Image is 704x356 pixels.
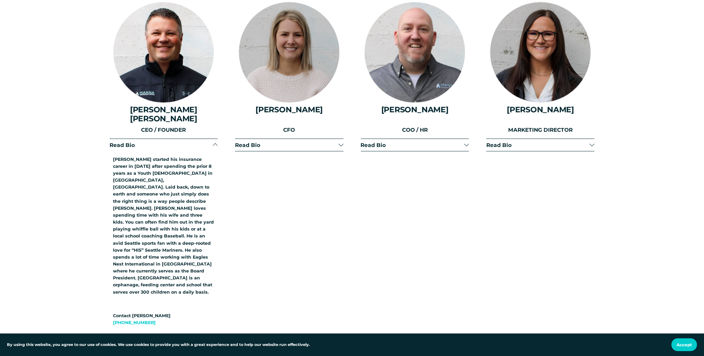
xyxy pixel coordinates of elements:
[235,142,338,148] span: Read Bio
[7,342,310,348] p: By using this website, you agree to our use of cookies. We use cookies to provide you with a grea...
[361,142,464,148] span: Read Bio
[110,142,213,148] span: Read Bio
[235,139,343,151] button: Read Bio
[235,105,343,114] h4: [PERSON_NAME]
[110,105,218,123] h4: [PERSON_NAME] [PERSON_NAME]
[110,126,218,134] p: CEO / FOUNDER
[486,142,590,148] span: Read Bio
[113,313,171,318] strong: Contact [PERSON_NAME]
[486,126,594,134] p: MARKETING DIRECTOR
[113,320,156,325] a: [PHONE_NUMBER]
[361,105,469,114] h4: [PERSON_NAME]
[361,139,469,151] button: Read Bio
[110,151,218,337] div: Read Bio
[677,342,692,347] span: Accept
[113,156,214,296] p: [PERSON_NAME] started his insurance career in [DATE] after spending the prior 8 years as a Youth ...
[486,139,594,151] button: Read Bio
[671,338,697,351] button: Accept
[235,126,343,134] p: CFO
[486,105,594,114] h4: [PERSON_NAME]
[110,139,218,151] button: Read Bio
[361,126,469,134] p: COO / HR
